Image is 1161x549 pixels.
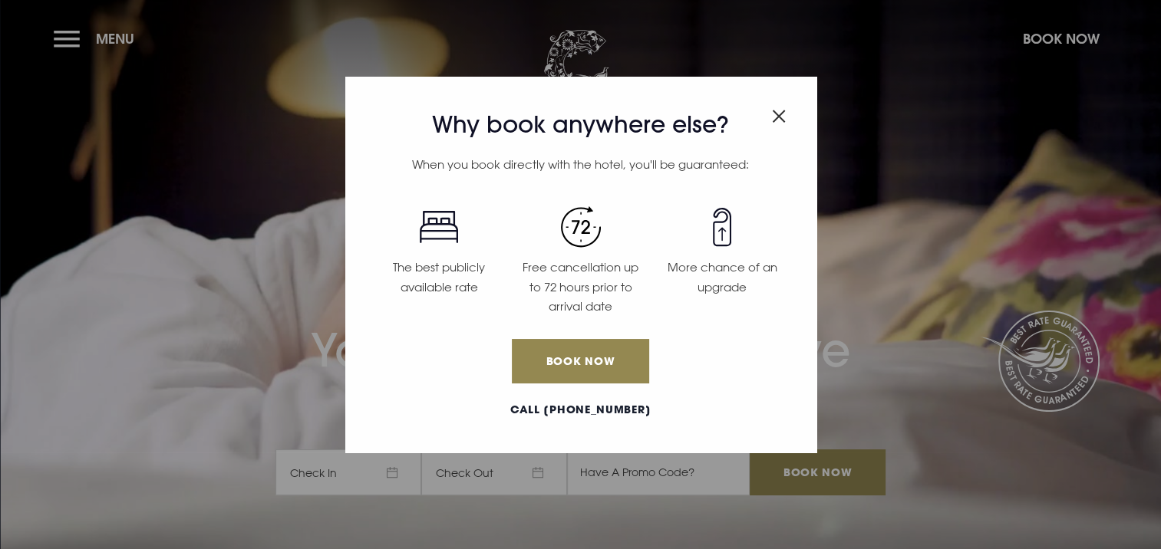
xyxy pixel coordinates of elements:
[368,111,793,139] h3: Why book anywhere else?
[519,258,642,317] p: Free cancellation up to 72 hours prior to arrival date
[661,258,784,297] p: More chance of an upgrade
[368,402,793,418] a: Call [PHONE_NUMBER]
[378,258,501,297] p: The best publicly available rate
[772,101,786,126] button: Close modal
[512,339,648,383] a: Book Now
[368,155,793,175] p: When you book directly with the hotel, you'll be guaranteed:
